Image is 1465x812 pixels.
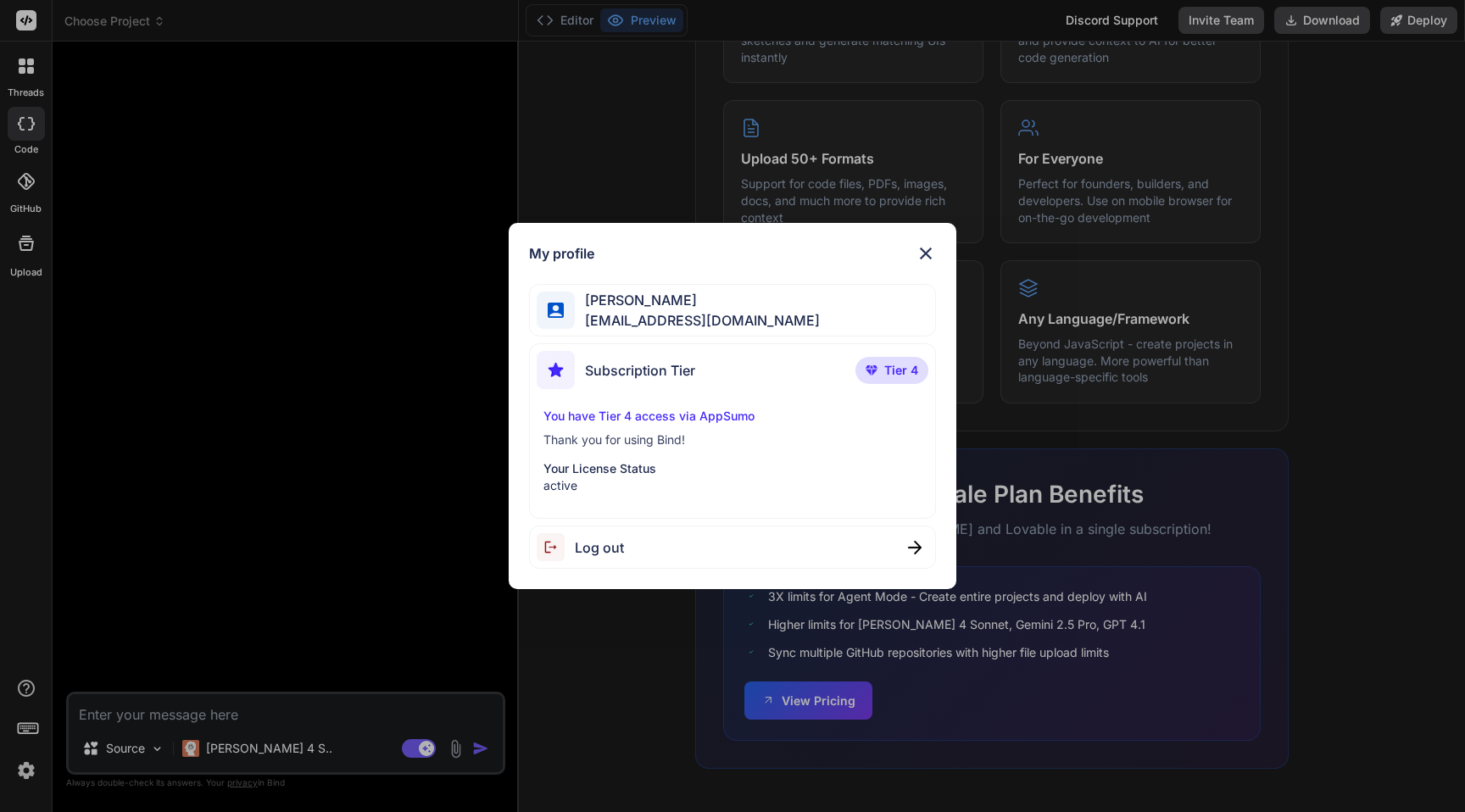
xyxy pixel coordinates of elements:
[866,365,877,375] img: premium
[529,243,594,264] h1: My profile
[537,351,575,389] img: subscription
[543,431,922,448] p: Thank you for using Bind!
[548,303,564,319] img: profile
[543,460,922,477] p: Your License Status
[916,243,936,264] img: close
[585,360,695,381] span: Subscription Tier
[575,310,820,331] span: [EMAIL_ADDRESS][DOMAIN_NAME]
[575,537,624,558] span: Log out
[537,533,575,561] img: logout
[884,362,918,379] span: Tier 4
[543,408,922,425] p: You have Tier 4 access via AppSumo
[908,541,922,554] img: close
[575,290,820,310] span: [PERSON_NAME]
[543,477,922,494] p: active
